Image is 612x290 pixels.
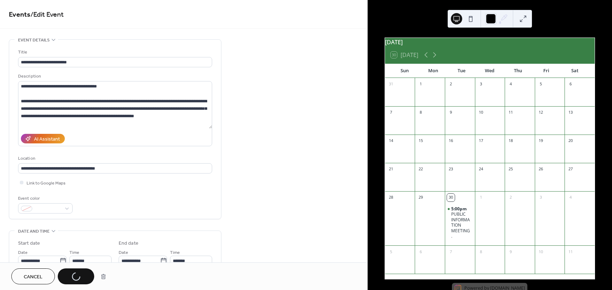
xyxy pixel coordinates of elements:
div: 26 [537,165,545,173]
div: 6 [417,248,425,256]
div: 3 [477,80,485,88]
div: 12 [537,109,545,116]
div: 20 [567,137,574,145]
div: 14 [387,137,395,145]
span: Event details [18,36,50,44]
div: 31 [387,80,395,88]
div: 19 [537,137,545,145]
div: Thu [504,64,532,78]
div: 16 [447,137,455,145]
div: Title [18,49,211,56]
div: 8 [417,109,425,116]
span: Date and time [18,228,50,235]
span: Time [69,249,79,256]
div: 1 [417,80,425,88]
div: PUBLIC INFORMATION MEETING . [451,211,472,239]
span: Cancel [24,273,42,281]
div: 23 [447,165,455,173]
div: Tue [447,64,476,78]
div: 2 [447,80,455,88]
span: 5:00pm [451,206,468,212]
span: Date [18,249,28,256]
span: / Edit Event [30,8,64,22]
div: 25 [507,165,515,173]
div: Wed [476,64,504,78]
div: Description [18,73,211,80]
div: 8 [477,248,485,256]
div: [DATE] [385,38,595,46]
div: 28 [387,194,395,201]
div: 3 [537,194,545,201]
div: Sun [391,64,419,78]
div: Fri [532,64,561,78]
div: 9 [507,248,515,256]
div: 5 [537,80,545,88]
div: 10 [477,109,485,116]
div: 24 [477,165,485,173]
span: Time [170,249,180,256]
div: 9 [447,109,455,116]
div: 27 [567,165,574,173]
div: 11 [507,109,515,116]
div: Mon [419,64,447,78]
span: Link to Google Maps [27,180,66,187]
a: Events [9,8,30,22]
div: 7 [447,248,455,256]
div: Sat [561,64,589,78]
div: 5 [387,248,395,256]
div: Location [18,155,211,162]
div: AI Assistant [34,136,60,143]
div: 4 [567,194,574,201]
div: 30 [447,194,455,201]
button: Cancel [11,268,55,284]
div: End date [119,240,138,247]
div: Event color [18,195,71,202]
div: 15 [417,137,425,145]
div: 6 [567,80,574,88]
div: 4 [507,80,515,88]
div: 2 [507,194,515,201]
div: Start date [18,240,40,247]
div: 10 [537,248,545,256]
div: 7 [387,109,395,116]
span: Date [119,249,128,256]
div: 18 [507,137,515,145]
div: 13 [567,109,574,116]
button: AI Assistant [21,134,65,143]
div: PUBLIC INFORMATION MEETING . [445,206,475,239]
div: 29 [417,194,425,201]
div: 21 [387,165,395,173]
div: 22 [417,165,425,173]
div: 17 [477,137,485,145]
div: 1 [477,194,485,201]
div: 11 [567,248,574,256]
